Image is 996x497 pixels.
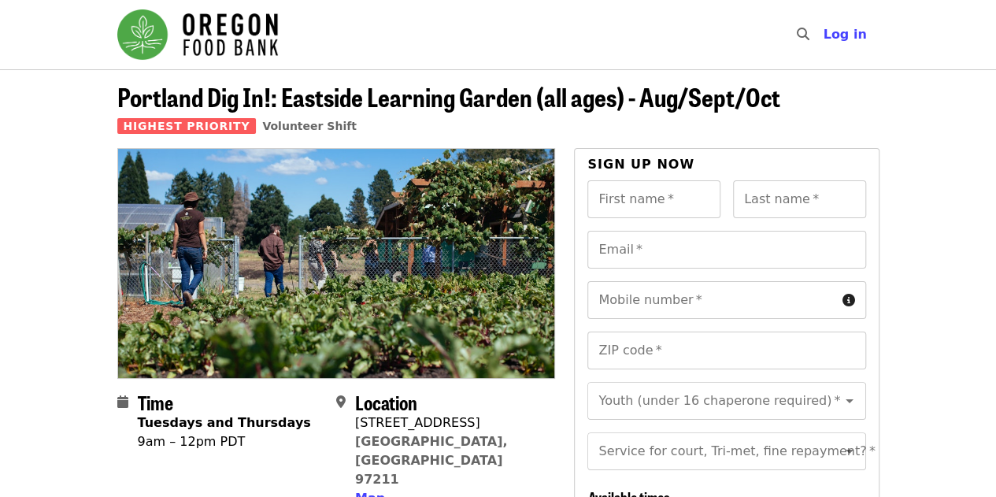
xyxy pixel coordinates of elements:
[355,388,417,416] span: Location
[262,120,357,132] a: Volunteer Shift
[138,432,311,451] div: 9am – 12pm PDT
[587,332,865,369] input: ZIP code
[355,434,508,487] a: [GEOGRAPHIC_DATA], [GEOGRAPHIC_DATA] 97211
[839,440,861,462] button: Open
[117,9,278,60] img: Oregon Food Bank - Home
[117,395,128,410] i: calendar icon
[355,414,542,432] div: [STREET_ADDRESS]
[587,157,694,172] span: Sign up now
[839,390,861,412] button: Open
[796,27,809,42] i: search icon
[117,78,780,115] span: Portland Dig In!: Eastside Learning Garden (all ages) - Aug/Sept/Oct
[587,231,865,269] input: Email
[117,118,257,134] span: Highest Priority
[336,395,346,410] i: map-marker-alt icon
[587,180,720,218] input: First name
[138,388,173,416] span: Time
[842,293,855,308] i: circle-info icon
[810,19,879,50] button: Log in
[818,16,831,54] input: Search
[587,281,835,319] input: Mobile number
[733,180,866,218] input: Last name
[118,149,555,377] img: Portland Dig In!: Eastside Learning Garden (all ages) - Aug/Sept/Oct organized by Oregon Food Bank
[138,415,311,430] strong: Tuesdays and Thursdays
[823,27,866,42] span: Log in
